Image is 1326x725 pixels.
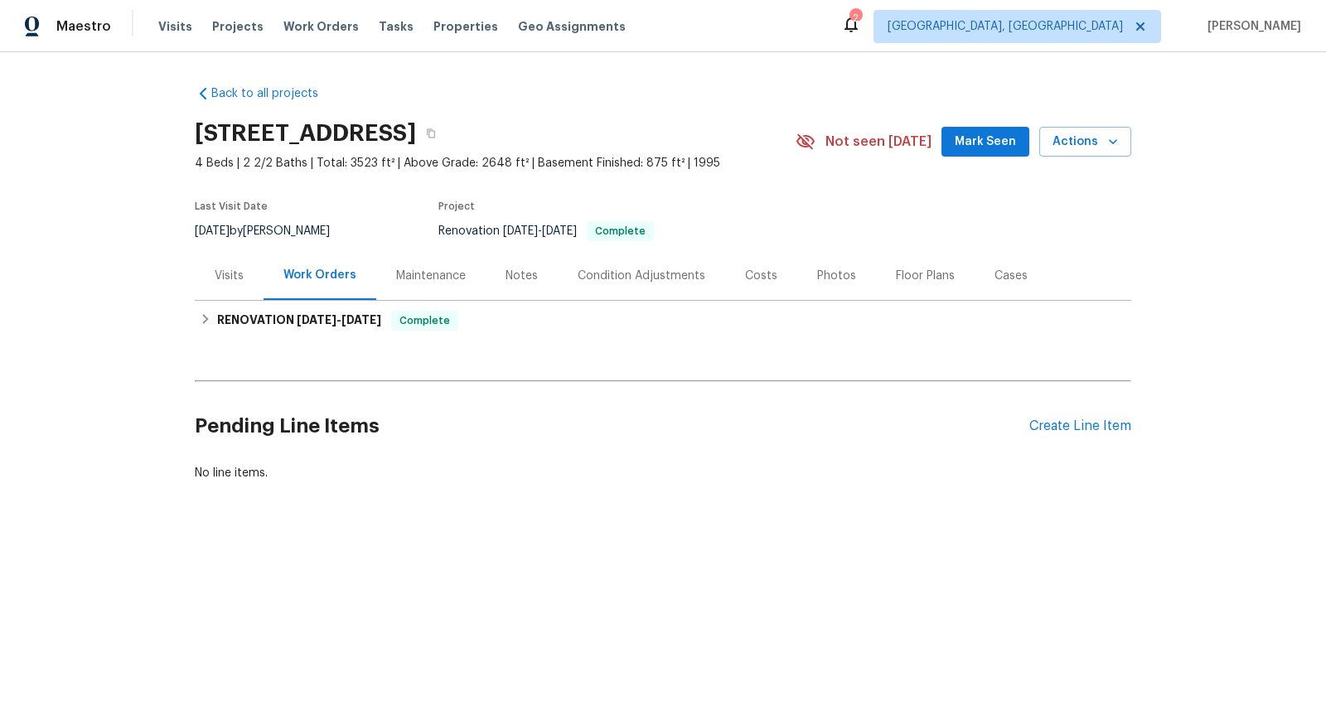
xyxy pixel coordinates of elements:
[56,18,111,35] span: Maestro
[297,314,381,326] span: -
[1029,418,1131,434] div: Create Line Item
[1039,127,1131,157] button: Actions
[542,225,577,237] span: [DATE]
[195,301,1131,341] div: RENOVATION [DATE]-[DATE]Complete
[283,18,359,35] span: Work Orders
[578,268,705,284] div: Condition Adjustments
[433,18,498,35] span: Properties
[438,225,654,237] span: Renovation
[379,21,414,32] span: Tasks
[888,18,1123,35] span: [GEOGRAPHIC_DATA], [GEOGRAPHIC_DATA]
[297,314,336,326] span: [DATE]
[817,268,856,284] div: Photos
[745,268,777,284] div: Costs
[195,85,354,102] a: Back to all projects
[588,226,652,236] span: Complete
[416,118,446,148] button: Copy Address
[396,268,466,284] div: Maintenance
[1053,132,1118,152] span: Actions
[195,225,230,237] span: [DATE]
[518,18,626,35] span: Geo Assignments
[195,155,796,172] span: 4 Beds | 2 2/2 Baths | Total: 3523 ft² | Above Grade: 2648 ft² | Basement Finished: 875 ft² | 1995
[1201,18,1301,35] span: [PERSON_NAME]
[825,133,932,150] span: Not seen [DATE]
[341,314,381,326] span: [DATE]
[195,125,416,142] h2: [STREET_ADDRESS]
[941,127,1029,157] button: Mark Seen
[195,465,1131,481] div: No line items.
[217,311,381,331] h6: RENOVATION
[994,268,1028,284] div: Cases
[896,268,955,284] div: Floor Plans
[215,268,244,284] div: Visits
[393,312,457,329] span: Complete
[849,10,861,27] div: 2
[506,268,538,284] div: Notes
[438,201,475,211] span: Project
[955,132,1016,152] span: Mark Seen
[503,225,538,237] span: [DATE]
[283,267,356,283] div: Work Orders
[158,18,192,35] span: Visits
[195,388,1029,465] h2: Pending Line Items
[195,221,350,241] div: by [PERSON_NAME]
[195,201,268,211] span: Last Visit Date
[503,225,577,237] span: -
[212,18,264,35] span: Projects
